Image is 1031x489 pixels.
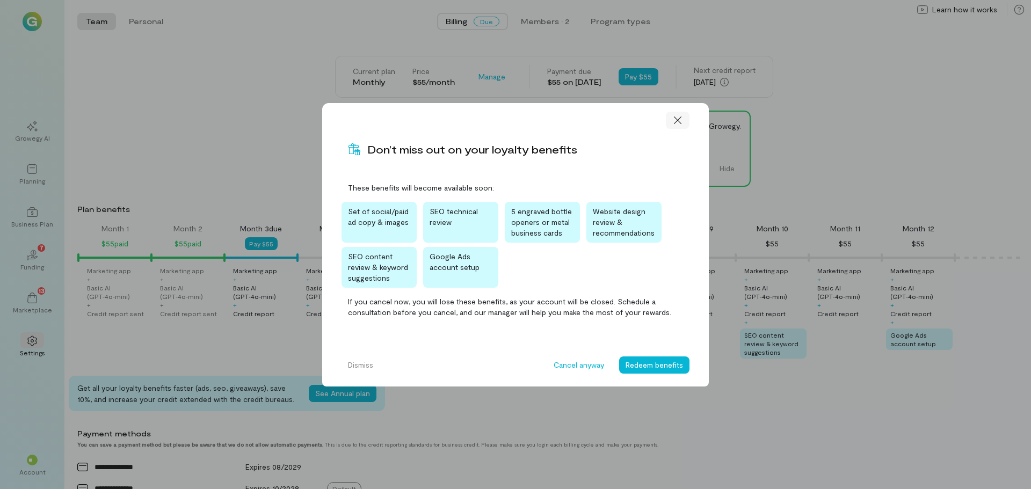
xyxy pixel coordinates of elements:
div: Don’t miss out on your loyalty benefits [367,142,577,157]
span: Website design review & recommendations [593,207,655,237]
button: Cancel anyway [547,356,611,374]
span: 5 engraved bottle openers or metal business cards [511,207,572,237]
span: These benefits will become available soon: [348,183,683,193]
span: Set of social/paid ad copy & images [348,207,409,227]
button: Dismiss [342,356,380,374]
button: Redeem benefits [619,356,689,374]
span: If you cancel now, you will lose these benefits, as your account will be closed. Schedule a consu... [348,296,683,318]
span: Google Ads account setup [430,252,480,272]
span: SEO technical review [430,207,478,227]
span: SEO content review & keyword suggestions [348,252,408,282]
